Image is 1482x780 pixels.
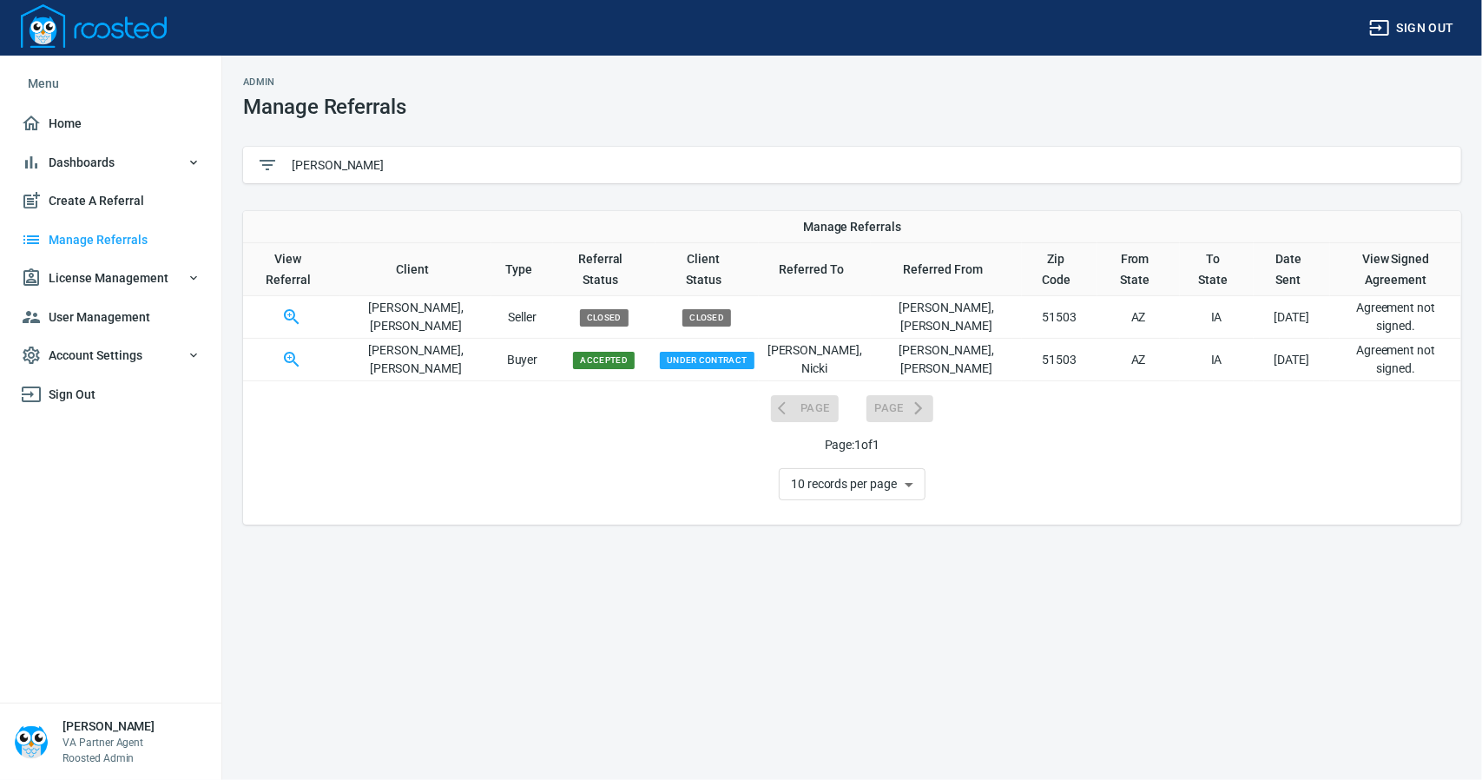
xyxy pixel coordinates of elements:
[491,243,553,296] th: Toggle SortBy
[14,336,207,375] button: Account Settings
[1369,17,1454,39] span: Sign out
[1362,12,1461,44] button: Sign out
[63,717,155,735] h6: [PERSON_NAME]
[871,299,1022,335] p: [PERSON_NAME] , [PERSON_NAME]
[14,298,207,337] a: User Management
[491,351,553,369] p: Buyer
[871,341,1022,378] p: [PERSON_NAME] , [PERSON_NAME]
[63,750,155,766] p: Roosted Admin
[21,307,201,328] span: User Management
[340,243,491,296] th: Toggle SortBy
[491,308,553,327] p: Seller
[340,299,491,335] p: [PERSON_NAME] , [PERSON_NAME]
[1022,339,1097,381] td: 51503
[1022,243,1097,296] th: Toggle SortBy
[1408,702,1469,767] iframe: Chat
[243,211,1461,243] th: Manage Referrals
[21,268,201,289] span: License Management
[21,384,201,406] span: Sign Out
[21,345,201,367] span: Account Settings
[871,243,1022,296] th: Toggle SortBy
[1337,341,1454,378] p: Agreement not signed.
[660,352,754,369] span: Under Contract
[63,735,155,750] p: VA Partner Agent
[1180,296,1254,339] td: IA
[21,4,167,48] img: Logo
[21,190,201,212] span: Create A Referral
[682,309,731,327] span: Closed
[1330,243,1461,296] th: View Signed Agreement
[340,341,491,378] p: [PERSON_NAME] , [PERSON_NAME]
[1337,299,1454,335] p: Agreement not signed.
[1097,339,1180,381] td: AZ
[14,182,207,221] a: Create A Referral
[1022,296,1097,339] td: 51503
[759,243,871,296] th: Toggle SortBy
[1254,308,1331,327] p: [DATE]
[21,229,201,251] span: Manage Referrals
[14,221,207,260] a: Manage Referrals
[243,436,1461,454] p: Page: 1 of 1
[14,104,207,143] a: Home
[243,95,406,119] h1: Manage Referrals
[14,259,207,298] button: License Management
[759,341,871,378] p: [PERSON_NAME] , Nicki
[553,243,655,296] th: Toggle SortBy
[573,352,635,369] span: Accepted
[14,724,49,759] img: Person
[1254,243,1331,296] th: Toggle SortBy
[655,243,759,296] th: Toggle SortBy
[1254,351,1331,369] p: [DATE]
[292,152,1447,178] input: Type to Filter
[243,76,406,88] h2: Admin
[21,113,201,135] span: Home
[1097,296,1180,339] td: AZ
[1180,243,1254,296] th: Toggle SortBy
[1097,243,1180,296] th: Toggle SortBy
[21,152,201,174] span: Dashboards
[14,63,207,104] li: Menu
[243,243,340,296] th: View Referral
[14,143,207,182] button: Dashboards
[14,375,207,414] a: Sign Out
[580,309,629,327] span: Closed
[1180,339,1254,381] td: IA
